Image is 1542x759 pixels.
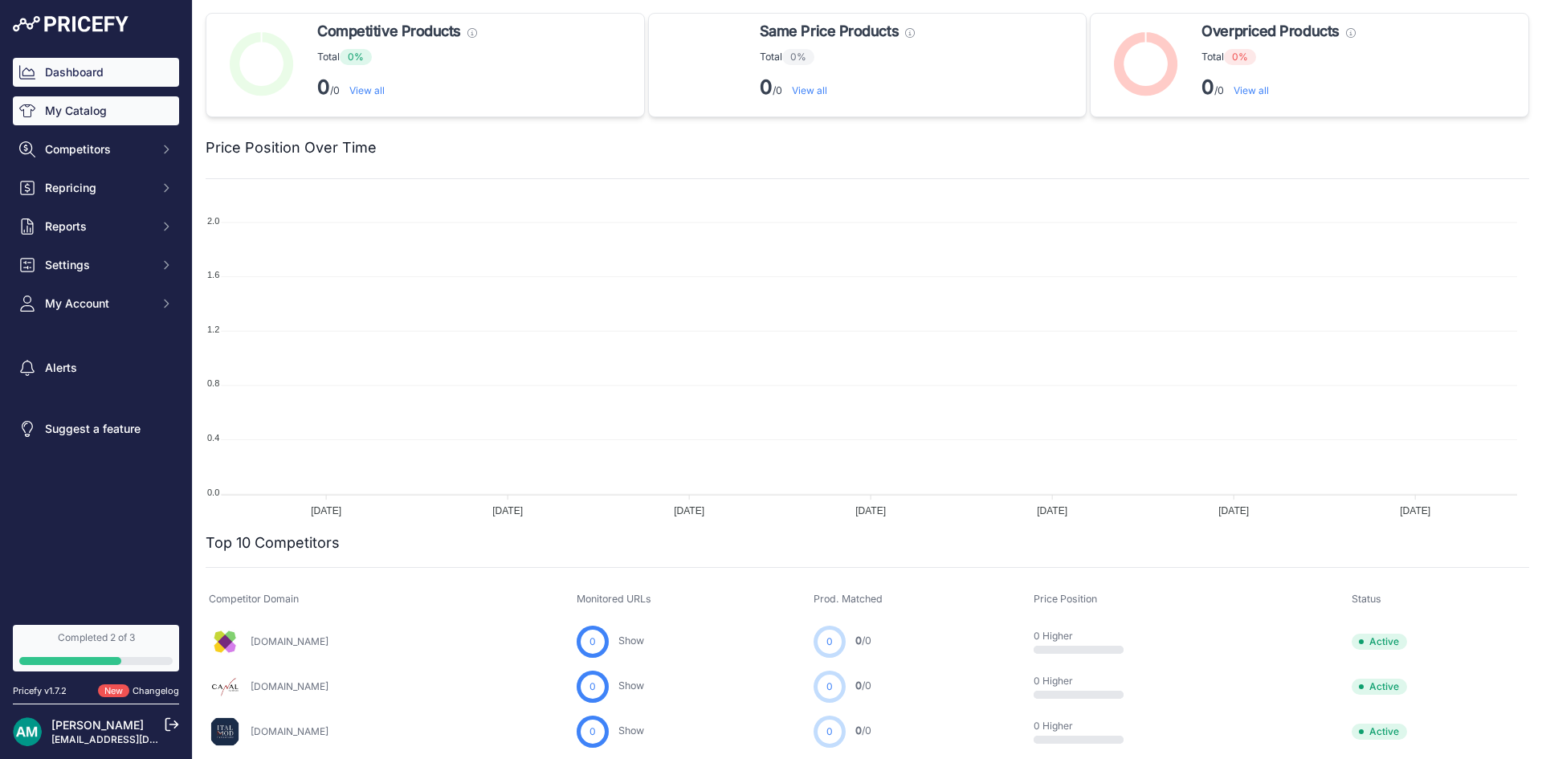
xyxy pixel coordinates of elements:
span: 0 [589,679,596,694]
span: Same Price Products [760,20,899,43]
a: View all [1234,84,1269,96]
tspan: 0.4 [207,433,219,443]
button: Repricing [13,173,179,202]
p: 0 Higher [1034,720,1136,732]
span: Settings [45,257,150,273]
a: 0/0 [855,679,871,692]
button: Competitors [13,135,179,164]
button: Settings [13,251,179,280]
span: Reports [45,218,150,235]
span: Active [1352,679,1407,695]
span: Monitored URLs [577,593,651,605]
a: View all [792,84,827,96]
a: Show [618,635,644,647]
a: My Catalog [13,96,179,125]
a: [DOMAIN_NAME] [251,680,328,692]
span: 0 [589,635,596,649]
span: New [98,684,129,698]
span: 0 [589,724,596,739]
tspan: 0.8 [207,378,219,388]
a: Completed 2 of 3 [13,625,179,671]
a: 0/0 [855,635,871,647]
p: /0 [317,75,477,100]
tspan: 2.0 [207,216,219,226]
p: 0 Higher [1034,675,1136,688]
span: Overpriced Products [1201,20,1339,43]
a: [DOMAIN_NAME] [251,725,328,737]
a: [PERSON_NAME] [51,718,144,732]
span: 0% [340,49,372,65]
div: Pricefy v1.7.2 [13,684,67,698]
p: /0 [760,75,915,100]
p: Total [1201,49,1355,65]
span: Competitors [45,141,150,157]
a: View all [349,84,385,96]
a: 0/0 [855,724,871,737]
span: Prod. Matched [814,593,883,605]
p: /0 [1201,75,1355,100]
button: Reports [13,212,179,241]
tspan: 0.0 [207,488,219,497]
a: [DOMAIN_NAME] [251,635,328,647]
tspan: [DATE] [1218,505,1249,516]
span: 0 [826,679,833,694]
a: [EMAIL_ADDRESS][DOMAIN_NAME] [51,733,219,745]
p: Total [317,49,477,65]
span: 0 [826,635,833,649]
span: Competitive Products [317,20,461,43]
tspan: [DATE] [311,505,341,516]
span: 0 [855,724,862,737]
span: 0 [826,724,833,739]
a: Show [618,724,644,737]
tspan: [DATE] [492,505,523,516]
strong: 0 [1201,75,1214,99]
span: Status [1352,593,1381,605]
p: Total [760,49,915,65]
div: Completed 2 of 3 [19,631,173,644]
span: Price Position [1034,593,1097,605]
span: Repricing [45,180,150,196]
span: My Account [45,296,150,312]
span: Competitor Domain [209,593,299,605]
tspan: [DATE] [855,505,886,516]
a: Alerts [13,353,179,382]
h2: Price Position Over Time [206,137,377,159]
tspan: [DATE] [674,505,704,516]
strong: 0 [760,75,773,99]
a: Show [618,679,644,692]
img: Pricefy Logo [13,16,128,32]
tspan: 1.2 [207,324,219,334]
a: Suggest a feature [13,414,179,443]
a: Changelog [133,685,179,696]
span: Active [1352,634,1407,650]
span: Active [1352,724,1407,740]
span: 0% [1224,49,1256,65]
h2: Top 10 Competitors [206,532,340,554]
span: 0 [855,635,862,647]
button: My Account [13,289,179,318]
tspan: [DATE] [1400,505,1430,516]
tspan: 1.6 [207,270,219,280]
strong: 0 [317,75,330,99]
nav: Sidebar [13,58,179,606]
tspan: [DATE] [1037,505,1067,516]
p: 0 Higher [1034,630,1136,643]
a: Dashboard [13,58,179,87]
span: 0% [782,49,814,65]
span: 0 [855,679,862,692]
